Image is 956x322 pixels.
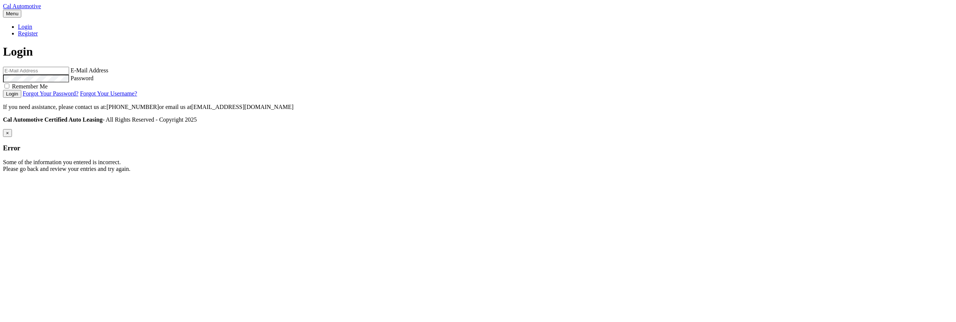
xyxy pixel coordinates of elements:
h3: Error [3,144,953,152]
p: If you need assistance, please contact us at: or email us at [3,104,953,110]
a: Login [18,24,32,30]
span: Menu [6,11,18,16]
span: Some of the information you entered is incorrect. Please go back and review your entries and try ... [3,159,130,172]
span: [EMAIL_ADDRESS][DOMAIN_NAME] [191,104,294,110]
a: Cal Automotive [3,3,41,9]
button: × [3,129,12,137]
span: [PHONE_NUMBER] [106,104,159,110]
label: E-Mail Address [71,67,108,74]
a: Forgot Your Username? [80,90,137,97]
a: Forgot Your Password? [23,90,79,97]
span: Login [3,45,33,58]
button: Login [3,90,21,98]
strong: Cal Automotive Certified Auto Leasing [3,116,103,123]
button: Menu [3,10,21,18]
a: Register [18,30,38,37]
input: E-Mail Address [3,67,69,75]
p: - All Rights Reserved - Copyright 2025 [3,116,953,123]
label: Password [71,75,93,81]
label: Remember Me [12,83,48,90]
